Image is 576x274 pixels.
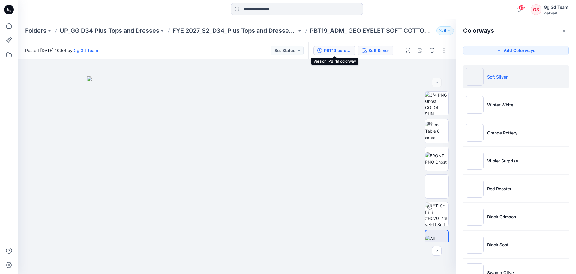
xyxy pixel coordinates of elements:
[425,202,448,226] img: PBT19-F1-1 #HC7017(eyelet) Soft Silver
[466,68,484,86] img: Soft Silver
[463,27,494,34] h2: Colorways
[415,46,425,55] button: Details
[466,152,484,170] img: Vilolet Surprise
[436,26,454,35] button: 6
[358,46,393,55] button: Soft Silver
[466,124,484,142] img: Orange Pottery
[25,26,46,35] a: Folders
[425,122,448,140] img: Turn Table 8 sides
[425,92,448,115] img: 3/4 PNG Ghost COLOR RUN
[487,214,516,220] p: Black Crimson
[487,102,513,108] p: Winter White
[74,48,98,53] a: Gg 3d Team
[425,236,448,248] img: All colorways
[531,4,541,15] div: G3
[425,152,448,165] img: FRONT PNG Ghost
[324,47,352,54] div: PBT19 colorway
[313,46,355,55] button: PBT19 colorway
[487,242,508,248] p: Black Soot
[60,26,159,35] a: UP_GG D34 Plus Tops and Dresses
[487,130,517,136] p: Orange Pottery
[487,74,508,80] p: Soft Silver
[444,27,446,34] p: 6
[368,47,389,54] div: Soft Silver
[487,158,518,164] p: Vilolet Surprise
[466,96,484,114] img: Winter White
[310,26,434,35] p: PBT19_ADM_ GEO EYELET SOFT COTTON POPLIN TOP
[25,47,98,54] span: Posted [DATE] 10:54 by
[518,5,525,10] span: 88
[466,180,484,198] img: Red Rooster
[463,46,569,55] button: Add Colorways
[544,11,568,15] div: Walmart
[544,4,568,11] div: Gg 3d Team
[487,186,511,192] p: Red Rooster
[466,208,484,226] img: Black Crimson
[466,236,484,254] img: Black Soot
[172,26,297,35] a: FYE 2027_S2_D34_Plus Tops and Dresses_GG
